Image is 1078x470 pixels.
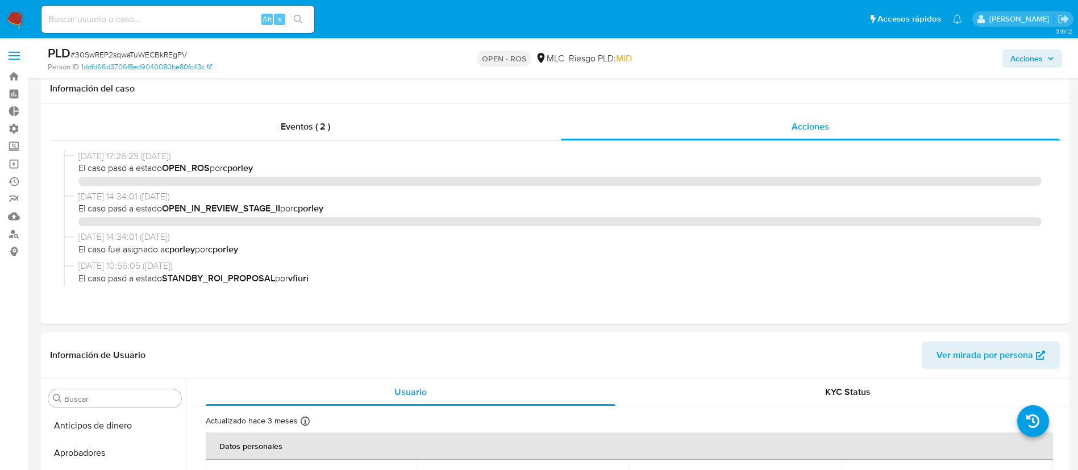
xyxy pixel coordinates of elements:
button: Aprobadores [44,439,186,467]
b: PLD [48,44,70,62]
span: MID [616,52,632,65]
button: Acciones [1002,49,1062,68]
span: Acciones [792,120,829,133]
span: Riesgo PLD: [569,52,632,65]
a: Notificaciones [952,14,962,24]
b: Person ID [48,62,79,72]
a: Salir [1058,13,1069,25]
button: search-icon [286,11,310,27]
span: KYC Status [825,385,871,398]
span: Eventos ( 2 ) [281,120,330,133]
span: Accesos rápidos [877,13,941,25]
p: Actualizado hace 3 meses [206,415,298,426]
th: Datos personales [206,432,1053,460]
button: Ver mirada por persona [922,342,1060,369]
span: Usuario [394,385,427,398]
p: rociodaniela.benavidescatalan@mercadolibre.cl [989,14,1054,24]
span: s [278,14,281,24]
span: Acciones [1010,49,1043,68]
span: # 30SwREP2sqwaTuWECBkREgPV [70,49,187,60]
button: Buscar [53,394,62,403]
input: Buscar [64,394,177,404]
h1: Información de Usuario [50,350,145,361]
span: Ver mirada por persona [937,342,1033,369]
h1: Información del caso [50,83,1060,94]
input: Buscar usuario o caso... [41,12,314,27]
p: OPEN - ROS [477,51,531,66]
span: Alt [263,14,272,24]
a: 1ddfd66d3706f8ed9040080be80fc43c [81,62,212,72]
button: Anticipos de dinero [44,412,186,439]
div: MLC [535,52,564,65]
